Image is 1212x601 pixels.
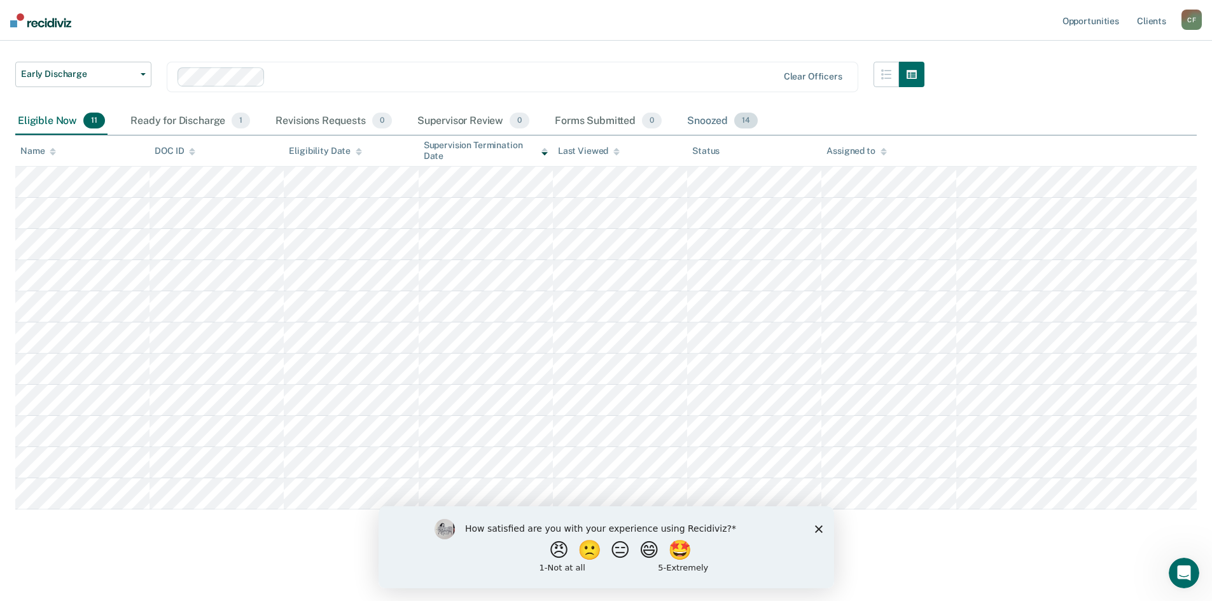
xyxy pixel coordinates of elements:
[510,113,529,129] span: 0
[1181,10,1202,30] button: CF
[379,506,834,588] iframe: Survey by Kim from Recidiviz
[552,107,664,135] div: Forms Submitted0
[558,146,620,156] div: Last Viewed
[826,146,886,156] div: Assigned to
[83,113,105,129] span: 11
[692,146,720,156] div: Status
[415,107,533,135] div: Supervisor Review0
[685,107,760,135] div: Snoozed14
[21,69,136,79] span: Early Discharge
[15,62,151,87] button: Early Discharge
[424,140,548,162] div: Supervision Termination Date
[289,146,362,156] div: Eligibility Date
[734,113,758,129] span: 14
[155,146,195,156] div: DOC ID
[15,107,108,135] div: Eligible Now11
[20,146,56,156] div: Name
[1181,10,1202,30] div: C F
[784,71,842,82] div: Clear officers
[232,113,250,129] span: 1
[1169,558,1199,588] iframe: Intercom live chat
[642,113,662,129] span: 0
[10,13,71,27] img: Recidiviz
[372,113,392,129] span: 0
[273,107,394,135] div: Revisions Requests0
[128,107,253,135] div: Ready for Discharge1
